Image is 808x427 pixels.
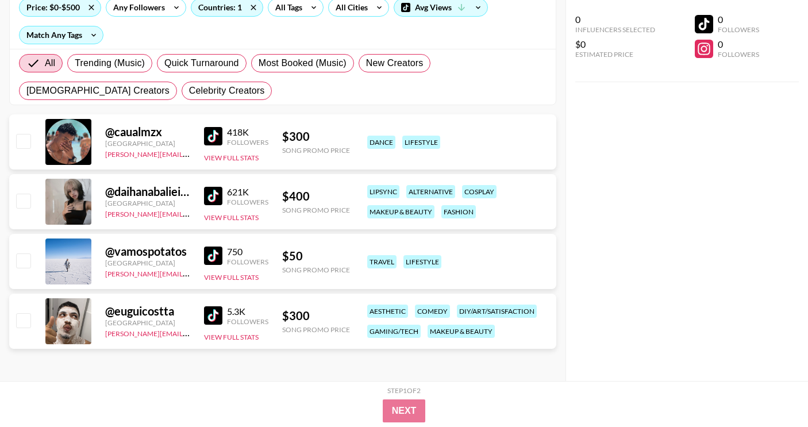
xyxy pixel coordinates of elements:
[204,187,222,205] img: TikTok
[387,386,421,395] div: Step 1 of 2
[204,213,259,222] button: View Full Stats
[105,199,190,207] div: [GEOGRAPHIC_DATA]
[751,370,794,413] iframe: Drift Widget Chat Controller
[383,399,426,422] button: Next
[366,56,424,70] span: New Creators
[367,325,421,338] div: gaming/tech
[227,126,268,138] div: 418K
[105,125,190,139] div: @ caualmzx
[204,247,222,265] img: TikTok
[45,56,55,70] span: All
[575,50,655,59] div: Estimated Price
[428,325,495,338] div: makeup & beauty
[189,84,265,98] span: Celebrity Creators
[718,39,759,50] div: 0
[575,14,655,25] div: 0
[403,255,441,268] div: lifestyle
[462,185,497,198] div: cosplay
[406,185,455,198] div: alternative
[367,205,434,218] div: makeup & beauty
[204,153,259,162] button: View Full Stats
[20,26,103,44] div: Match Any Tags
[204,127,222,145] img: TikTok
[105,207,330,218] a: [PERSON_NAME][EMAIL_ADDRESS][PERSON_NAME][DOMAIN_NAME]
[718,14,759,25] div: 0
[282,309,350,323] div: $ 300
[75,56,145,70] span: Trending (Music)
[227,317,268,326] div: Followers
[204,333,259,341] button: View Full Stats
[26,84,170,98] span: [DEMOGRAPHIC_DATA] Creators
[105,184,190,199] div: @ daihanabalieiro
[367,185,399,198] div: lipsync
[575,25,655,34] div: Influencers Selected
[204,273,259,282] button: View Full Stats
[441,205,476,218] div: fashion
[105,327,275,338] a: [PERSON_NAME][EMAIL_ADDRESS][DOMAIN_NAME]
[415,305,450,318] div: comedy
[282,249,350,263] div: $ 50
[282,146,350,155] div: Song Promo Price
[457,305,537,318] div: diy/art/satisfaction
[282,206,350,214] div: Song Promo Price
[227,198,268,206] div: Followers
[282,266,350,274] div: Song Promo Price
[105,259,190,267] div: [GEOGRAPHIC_DATA]
[367,255,397,268] div: travel
[402,136,440,149] div: lifestyle
[105,139,190,148] div: [GEOGRAPHIC_DATA]
[227,246,268,257] div: 750
[259,56,347,70] span: Most Booked (Music)
[105,318,190,327] div: [GEOGRAPHIC_DATA]
[282,129,350,144] div: $ 300
[105,304,190,318] div: @ euguicostta
[367,136,395,149] div: dance
[227,257,268,266] div: Followers
[227,306,268,317] div: 5.3K
[227,138,268,147] div: Followers
[164,56,239,70] span: Quick Turnaround
[227,186,268,198] div: 621K
[282,189,350,203] div: $ 400
[282,325,350,334] div: Song Promo Price
[105,148,330,159] a: [PERSON_NAME][EMAIL_ADDRESS][PERSON_NAME][DOMAIN_NAME]
[367,305,408,318] div: aesthetic
[204,306,222,325] img: TikTok
[718,25,759,34] div: Followers
[575,39,655,50] div: $0
[105,267,275,278] a: [PERSON_NAME][EMAIL_ADDRESS][DOMAIN_NAME]
[105,244,190,259] div: @ vamospotatos
[718,50,759,59] div: Followers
